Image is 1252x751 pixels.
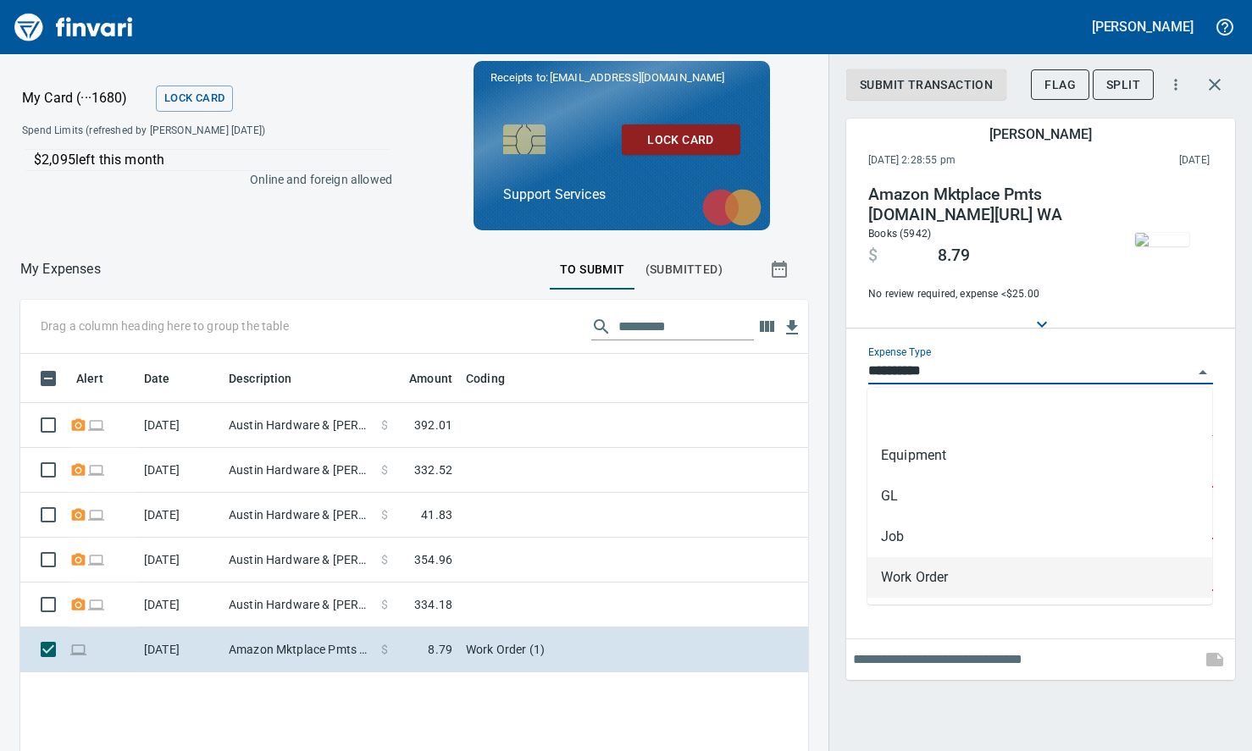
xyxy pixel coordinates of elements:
span: $ [381,551,388,568]
span: $ [381,506,388,523]
img: mastercard.svg [694,180,770,235]
span: No review required, expense < $25.00 [868,286,1099,303]
span: Spend Limits (refreshed by [PERSON_NAME] [DATE]) [22,123,327,140]
span: This records your note into the expense [1194,639,1235,680]
td: [DATE] [137,403,222,448]
button: [PERSON_NAME] [1088,14,1198,40]
li: Work Order [867,557,1212,598]
button: Lock Card [622,124,740,156]
p: Support Services [503,185,740,205]
button: Show transactions within a particular date range [754,249,808,290]
span: Receipt Required [69,464,87,475]
button: Flag [1031,69,1089,101]
h5: [PERSON_NAME] [1092,18,1194,36]
button: Close transaction [1194,64,1235,105]
span: 332.52 [414,461,452,478]
td: [DATE] [137,448,222,493]
span: (Submitted) [645,259,723,280]
span: Books (5942) [868,228,931,240]
span: Date [144,368,170,389]
td: [DATE] [137,627,222,672]
span: Online transaction [69,643,87,654]
span: Flag [1044,75,1076,96]
span: Coding [466,368,527,389]
button: Submit Transaction [846,69,1006,101]
span: 8.79 [938,246,970,266]
button: Lock Card [156,86,233,112]
span: Description [229,368,314,389]
td: Work Order (1) [459,627,883,672]
p: My Expenses [20,259,101,279]
button: Close [1191,361,1215,384]
li: Job [867,516,1212,557]
p: Receipts to: [490,69,753,86]
span: 392.01 [414,417,452,433]
td: Austin Hardware & [PERSON_NAME] Summit [GEOGRAPHIC_DATA] [222,538,374,583]
span: Alert [76,368,103,389]
span: $ [381,596,388,613]
span: Online transaction [87,509,105,520]
li: Equipment [867,435,1212,476]
span: Lock Card [635,130,727,151]
h4: Amazon Mktplace Pmts [DOMAIN_NAME][URL] WA [868,185,1099,225]
span: 354.96 [414,551,452,568]
img: receipts%2Ftapani%2F2025-09-24%2F9mFQdhIF8zLowLGbDphOVZksN8b2__BykjgLxNdxcIhea1Jaib.jpg [1135,233,1189,246]
p: $2,095 left this month [34,150,390,170]
span: Online transaction [87,419,105,430]
span: Receipt Required [69,599,87,610]
span: Online transaction [87,554,105,565]
span: Coding [466,368,505,389]
p: Online and foreign allowed [8,171,392,188]
span: $ [868,246,878,266]
button: More [1157,66,1194,103]
span: Description [229,368,292,389]
td: Austin Hardware & [PERSON_NAME] Summit [GEOGRAPHIC_DATA] [222,583,374,627]
span: $ [381,417,388,433]
span: Lock Card [164,89,224,108]
span: Online transaction [87,464,105,475]
td: [DATE] [137,493,222,538]
td: Austin Hardware & [PERSON_NAME] Summit [GEOGRAPHIC_DATA] [222,493,374,538]
span: 41.83 [421,506,452,523]
span: Receipt Required [69,509,87,520]
span: Online transaction [87,599,105,610]
span: Receipt Required [69,419,87,430]
span: Split [1106,75,1140,96]
td: [DATE] [137,583,222,627]
p: Drag a column heading here to group the table [41,318,289,334]
button: Split [1093,69,1154,101]
span: 8.79 [428,641,452,658]
span: Amount [409,368,452,389]
td: Austin Hardware & [PERSON_NAME] Summit [GEOGRAPHIC_DATA] [222,403,374,448]
span: Submit Transaction [860,75,993,96]
span: Date [144,368,192,389]
td: Amazon Mktplace Pmts [DOMAIN_NAME][URL] WA [222,627,374,672]
span: Receipt Required [69,554,87,565]
span: 334.18 [414,596,452,613]
span: Amount [387,368,452,389]
td: Austin Hardware & [PERSON_NAME] Summit [GEOGRAPHIC_DATA] [222,448,374,493]
label: Expense Type [868,348,931,358]
img: Finvari [10,7,137,47]
h5: [PERSON_NAME] [989,125,1091,143]
span: $ [381,461,388,478]
button: Choose columns to display [754,314,779,340]
nav: breadcrumb [20,259,101,279]
span: [DATE] 2:28:55 pm [868,152,1067,169]
td: [DATE] [137,538,222,583]
p: My Card (···1680) [22,88,149,108]
span: Alert [76,368,125,389]
span: This charge was settled by the merchant and appears on the 2025/09/20 statement. [1067,152,1210,169]
li: GL [867,476,1212,516]
span: [EMAIL_ADDRESS][DOMAIN_NAME] [548,69,726,86]
span: $ [381,641,388,658]
span: To Submit [560,259,625,280]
